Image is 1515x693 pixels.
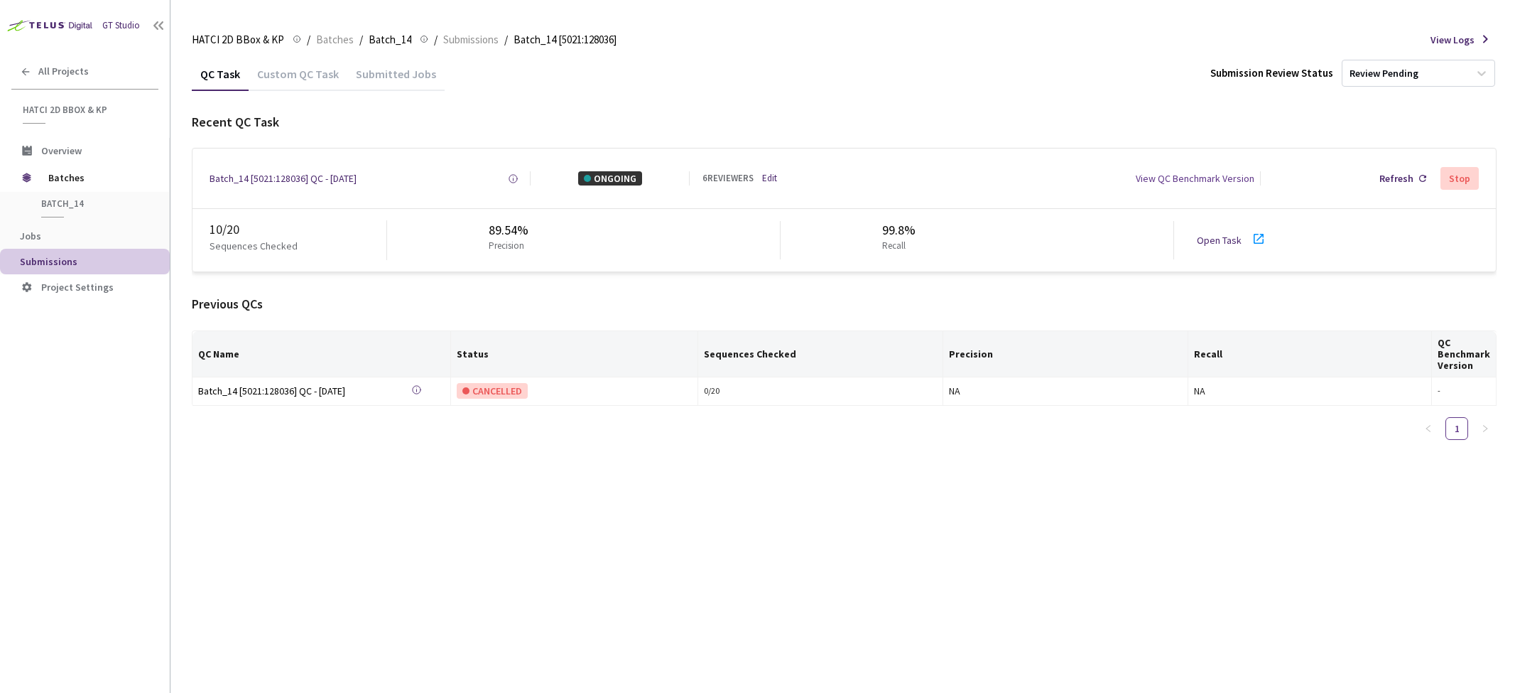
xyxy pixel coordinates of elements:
th: Precision [943,331,1188,377]
div: CANCELLED [457,383,528,399]
a: Submissions [440,31,501,47]
span: HATCI 2D BBox & KP [23,104,150,116]
div: GT Studio [102,19,140,33]
div: ONGOING [578,171,642,186]
th: Sequences Checked [698,331,944,377]
span: left [1424,424,1433,433]
li: 1 [1445,417,1468,440]
div: QC Task [192,67,249,91]
a: Edit [762,172,777,186]
span: HATCI 2D BBox & KP [192,31,284,48]
div: 89.54% [489,221,530,240]
span: Overview [41,144,82,157]
div: 0 / 20 [704,385,938,398]
div: Recent QC Task [192,113,1497,131]
div: 99.8% [882,221,916,240]
th: Status [451,331,698,377]
a: Open Task [1197,234,1242,247]
div: Custom QC Task [249,67,347,91]
th: QC Benchmark Version [1432,331,1497,377]
div: Submission Review Status [1210,65,1333,80]
th: Recall [1188,331,1432,377]
span: Batches [48,163,146,192]
p: Sequences Checked [210,239,298,253]
span: Batch_14 [41,198,146,210]
div: Previous QCs [192,295,1497,313]
p: Precision [489,240,524,253]
div: - [1438,385,1490,398]
div: 10 / 20 [210,220,386,239]
span: Batch_14 [5021:128036] [514,31,617,48]
span: All Projects [38,65,89,77]
li: / [434,31,438,48]
div: View QC Benchmark Version [1136,171,1254,186]
span: right [1481,424,1489,433]
span: Submissions [20,255,77,268]
th: QC Name [192,331,451,377]
li: Next Page [1474,417,1497,440]
div: Stop [1449,173,1470,184]
p: Recall [882,240,910,253]
div: NA [949,383,1182,399]
button: left [1417,417,1440,440]
div: Review Pending [1350,67,1418,80]
span: Project Settings [41,281,114,294]
span: Batches [316,31,354,48]
span: Batch_14 [369,31,411,48]
span: Jobs [20,230,41,242]
div: Batch_14 [5021:128036] QC - [DATE] [198,383,397,399]
a: Batch_14 [5021:128036] QC - [DATE] [210,171,357,186]
div: Submitted Jobs [347,67,445,91]
a: Batches [313,31,357,47]
li: / [307,31,310,48]
li: / [504,31,508,48]
div: 6 REVIEWERS [702,172,754,186]
li: / [359,31,363,48]
div: NA [1194,383,1426,399]
button: right [1474,417,1497,440]
span: View Logs [1430,33,1475,47]
li: Previous Page [1417,417,1440,440]
div: Refresh [1379,171,1413,186]
span: Submissions [443,31,499,48]
a: 1 [1446,418,1467,439]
